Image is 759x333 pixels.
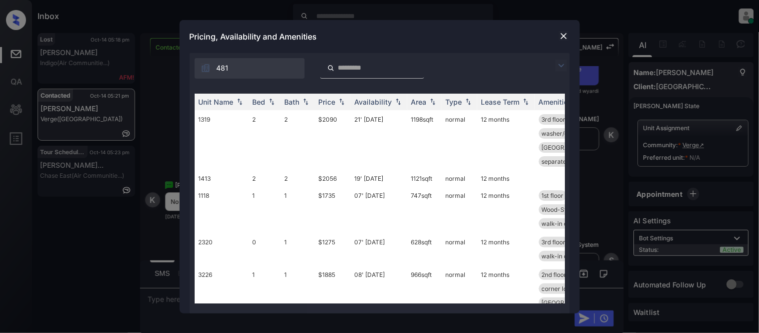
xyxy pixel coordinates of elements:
span: corner location [542,285,585,292]
td: 12 months [477,186,535,233]
span: 2nd floor [542,271,567,278]
td: 19' [DATE] [351,171,407,186]
img: icon-zuma [201,63,211,73]
span: Wood-Style Floo... [542,206,593,213]
td: 747 sqft [407,186,442,233]
span: walk-in closet [542,252,581,260]
span: [GEOGRAPHIC_DATA] [542,144,603,151]
td: 2 [281,110,315,171]
td: 12 months [477,265,535,326]
td: 2 [249,110,281,171]
td: 1118 [195,186,249,233]
td: 1121 sqft [407,171,442,186]
td: 0 [249,233,281,265]
span: 3rd floor [542,116,566,123]
td: 966 sqft [407,265,442,326]
span: 481 [217,63,229,74]
img: close [559,31,569,41]
td: 1198 sqft [407,110,442,171]
div: Type [446,98,462,106]
td: normal [442,186,477,233]
img: sorting [463,98,473,105]
span: washer/dryer [542,130,580,137]
td: 2 [249,171,281,186]
td: 1319 [195,110,249,171]
td: 12 months [477,233,535,265]
td: 628 sqft [407,233,442,265]
td: 21' [DATE] [351,110,407,171]
td: 1 [249,265,281,326]
img: sorting [337,98,347,105]
div: Availability [355,98,392,106]
img: sorting [393,98,403,105]
div: Price [319,98,336,106]
td: 08' [DATE] [351,265,407,326]
img: sorting [521,98,531,105]
img: sorting [235,98,245,105]
td: $1275 [315,233,351,265]
img: sorting [428,98,438,105]
td: 1 [281,265,315,326]
td: 1413 [195,171,249,186]
div: Pricing, Availability and Amenities [180,20,580,53]
td: 3226 [195,265,249,326]
span: 3rd floor [542,238,566,246]
span: separate shower... [542,158,593,165]
span: 1st floor [542,192,564,199]
div: Lease Term [481,98,520,106]
td: normal [442,110,477,171]
td: 2320 [195,233,249,265]
img: sorting [301,98,311,105]
td: normal [442,265,477,326]
td: $1735 [315,186,351,233]
td: normal [442,233,477,265]
div: Unit Name [199,98,234,106]
td: $1885 [315,265,351,326]
td: $2090 [315,110,351,171]
span: walk-in closet [542,220,581,227]
td: normal [442,171,477,186]
div: Amenities [539,98,572,106]
td: 07' [DATE] [351,186,407,233]
div: Bed [253,98,266,106]
td: $2056 [315,171,351,186]
div: Area [411,98,427,106]
td: 2 [281,171,315,186]
td: 12 months [477,110,535,171]
div: Bath [285,98,300,106]
img: sorting [267,98,277,105]
td: 1 [281,233,315,265]
img: icon-zuma [555,60,567,72]
td: 1 [281,186,315,233]
span: [GEOGRAPHIC_DATA] [542,299,603,306]
img: icon-zuma [327,64,335,73]
td: 07' [DATE] [351,233,407,265]
td: 12 months [477,171,535,186]
td: 1 [249,186,281,233]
